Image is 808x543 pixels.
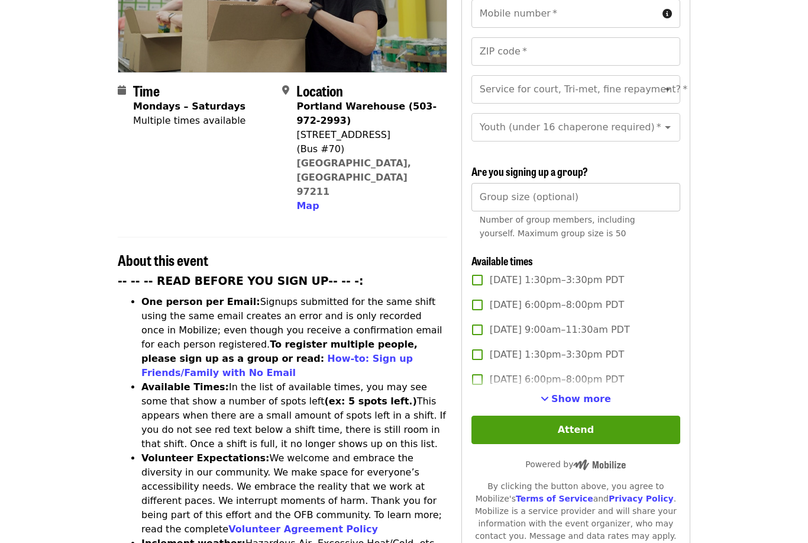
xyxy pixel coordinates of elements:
strong: One person per Email: [141,297,260,308]
span: Location [296,81,343,101]
span: [DATE] 6:00pm–8:00pm PDT [490,373,624,387]
button: Map [296,200,319,214]
li: Signups submitted for the same shift using the same email creates an error and is only recorded o... [141,295,447,381]
div: (Bus #70) [296,143,437,157]
img: Powered by Mobilize [573,460,626,471]
span: Available times [471,253,533,269]
span: Number of group members, including yourself. Maximum group size is 50 [480,216,635,239]
strong: To register multiple people, please sign up as a group or read: [141,339,418,365]
a: Volunteer Agreement Policy [228,524,378,535]
a: [GEOGRAPHIC_DATA], [GEOGRAPHIC_DATA] 97211 [296,158,411,198]
input: [object Object] [471,184,680,212]
strong: (ex: 5 spots left.) [324,396,416,407]
button: See more timeslots [541,393,611,407]
a: Privacy Policy [609,494,674,504]
span: [DATE] 9:00am–11:30am PDT [490,323,630,338]
i: calendar icon [118,85,126,97]
i: map-marker-alt icon [282,85,289,97]
button: Attend [471,416,680,445]
li: In the list of available times, you may see some that show a number of spots left This appears wh... [141,381,447,452]
div: Multiple times available [133,114,245,128]
strong: -- -- -- READ BEFORE YOU SIGN UP-- -- -: [118,275,364,288]
button: Open [660,120,676,136]
i: circle-info icon [662,9,672,20]
span: Powered by [525,460,626,470]
span: About this event [118,250,208,271]
strong: Available Times: [141,382,229,393]
span: [DATE] 6:00pm–8:00pm PDT [490,298,624,313]
span: Are you signing up a group? [471,164,588,179]
a: Terms of Service [516,494,593,504]
input: ZIP code [471,38,680,66]
button: Open [660,82,676,98]
span: Time [133,81,160,101]
span: Show more [551,394,611,405]
strong: Mondays – Saturdays [133,101,245,113]
span: [DATE] 1:30pm–3:30pm PDT [490,348,624,362]
strong: Volunteer Expectations: [141,453,270,464]
div: [STREET_ADDRESS] [296,128,437,143]
strong: Portland Warehouse (503-972-2993) [296,101,437,127]
a: How-to: Sign up Friends/Family with No Email [141,354,413,379]
li: We welcome and embrace the diversity in our community. We make space for everyone’s accessibility... [141,452,447,537]
span: Map [296,201,319,212]
span: [DATE] 1:30pm–3:30pm PDT [490,274,624,288]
